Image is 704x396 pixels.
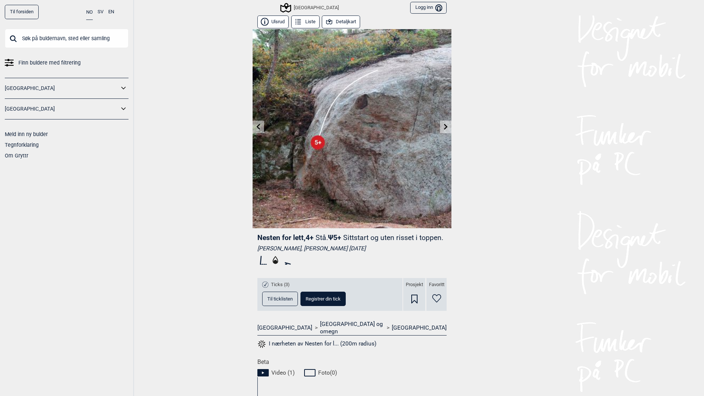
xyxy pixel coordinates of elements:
[5,29,129,48] input: Søk på buldernavn, sted eller samling
[5,104,119,114] a: [GEOGRAPHIC_DATA]
[322,15,360,28] button: Detaljkart
[98,5,103,19] button: SV
[108,5,114,19] button: EN
[291,15,320,28] button: Liste
[392,324,447,331] a: [GEOGRAPHIC_DATA]
[5,131,48,137] a: Meld inn ny bulder
[318,369,337,376] span: Foto ( 0 )
[257,245,447,252] div: [PERSON_NAME], [PERSON_NAME] [DATE]
[271,282,290,288] span: Ticks (3)
[257,324,312,331] a: [GEOGRAPHIC_DATA]
[316,233,328,242] p: Stå.
[429,282,444,288] span: Favoritt
[300,292,346,306] button: Registrer din tick
[257,15,289,28] button: Ulsrud
[271,369,295,376] span: Video ( 1 )
[5,83,119,94] a: [GEOGRAPHIC_DATA]
[267,296,293,301] span: Til ticklisten
[257,233,314,242] span: Nesten for lett , 4+
[18,58,81,68] span: Finn buldere med filtrering
[410,2,447,14] button: Logg inn
[306,296,341,301] span: Registrer din tick
[320,320,384,336] a: [GEOGRAPHIC_DATA] og omegn
[403,278,425,311] div: Prosjekt
[262,292,298,306] button: Til ticklisten
[281,3,339,12] div: [GEOGRAPHIC_DATA]
[343,233,443,242] p: Sittstart og uten risset i toppen.
[5,58,129,68] a: Finn buldere med filtrering
[5,142,39,148] a: Tegnforklaring
[5,153,28,159] a: Om Gryttr
[253,29,451,228] img: Nesten for lett 210829
[257,339,376,349] button: I nærheten av Nesten for l... (200m radius)
[328,233,443,242] span: Ψ 5+
[257,320,447,336] nav: > >
[86,5,93,20] button: NO
[5,5,39,19] a: Til forsiden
